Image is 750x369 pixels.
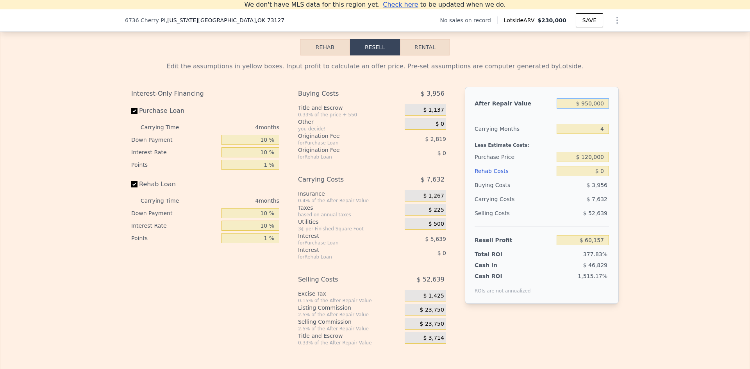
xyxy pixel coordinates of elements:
[125,16,166,24] span: 6736 Cherry Pl
[195,121,279,134] div: 4 months
[423,292,444,299] span: $ 1,425
[298,132,385,140] div: Origination Fee
[298,218,402,226] div: Utilities
[475,122,554,136] div: Carrying Months
[421,87,445,101] span: $ 3,956
[475,178,554,192] div: Buying Costs
[578,273,607,279] span: 1,515.17%
[440,16,497,24] div: No sales on record
[475,280,531,294] div: ROIs are not annualized
[421,173,445,187] span: $ 7,632
[298,204,402,212] div: Taxes
[256,17,285,23] span: , OK 73127
[350,39,400,55] button: Resell
[298,146,385,154] div: Origination Fee
[166,16,285,24] span: , [US_STATE][GEOGRAPHIC_DATA]
[298,304,402,312] div: Listing Commission
[475,261,523,269] div: Cash In
[583,210,607,216] span: $ 52,639
[587,182,607,188] span: $ 3,956
[583,251,607,257] span: 377.83%
[300,39,350,55] button: Rehab
[131,146,218,159] div: Interest Rate
[475,136,609,150] div: Less Estimate Costs:
[383,1,418,8] span: Check here
[298,226,402,232] div: 3¢ per Finished Square Foot
[420,321,444,328] span: $ 23,750
[576,13,603,27] button: SAVE
[298,154,385,160] div: for Rehab Loan
[417,273,445,287] span: $ 52,639
[504,16,537,24] span: Lotside ARV
[437,250,446,256] span: $ 0
[131,232,218,244] div: Points
[141,194,191,207] div: Carrying Time
[298,298,402,304] div: 0.15% of the After Repair Value
[298,140,385,146] div: for Purchase Loan
[298,273,385,287] div: Selling Costs
[298,232,385,240] div: Interest
[298,198,402,204] div: 0.4% of the After Repair Value
[298,326,402,332] div: 2.5% of the After Repair Value
[423,193,444,200] span: $ 1,267
[298,318,402,326] div: Selling Commission
[436,121,444,128] span: $ 0
[475,192,523,206] div: Carrying Costs
[131,87,279,101] div: Interest-Only Financing
[475,164,554,178] div: Rehab Costs
[425,136,446,142] span: $ 2,819
[437,150,446,156] span: $ 0
[400,39,450,55] button: Rental
[425,236,446,242] span: $ 5,639
[298,87,385,101] div: Buying Costs
[131,104,218,118] label: Purchase Loan
[131,177,218,191] label: Rehab Loan
[423,107,444,114] span: $ 1,137
[423,335,444,342] span: $ 3,714
[298,312,402,318] div: 2.5% of the After Repair Value
[609,12,625,28] button: Show Options
[298,173,385,187] div: Carrying Costs
[475,206,554,220] div: Selling Costs
[195,194,279,207] div: 4 months
[583,262,607,268] span: $ 46,829
[429,207,444,214] span: $ 225
[298,104,402,112] div: Title and Escrow
[131,219,218,232] div: Interest Rate
[429,221,444,228] span: $ 500
[298,212,402,218] div: based on annual taxes
[141,121,191,134] div: Carrying Time
[475,250,523,258] div: Total ROI
[298,290,402,298] div: Excise Tax
[298,246,385,254] div: Interest
[298,190,402,198] div: Insurance
[475,150,554,164] div: Purchase Price
[537,17,566,23] span: $230,000
[298,126,402,132] div: you decide!
[298,118,402,126] div: Other
[475,233,554,247] div: Resell Profit
[475,96,554,111] div: After Repair Value
[298,112,402,118] div: 0.33% of the price + 550
[131,134,218,146] div: Down Payment
[131,108,137,114] input: Purchase Loan
[131,62,619,71] div: Edit the assumptions in yellow boxes. Input profit to calculate an offer price. Pre-set assumptio...
[131,181,137,187] input: Rehab Loan
[298,254,385,260] div: for Rehab Loan
[420,307,444,314] span: $ 23,750
[298,240,385,246] div: for Purchase Loan
[298,340,402,346] div: 0.33% of the After Repair Value
[475,272,531,280] div: Cash ROI
[587,196,607,202] span: $ 7,632
[298,332,402,340] div: Title and Escrow
[131,207,218,219] div: Down Payment
[131,159,218,171] div: Points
